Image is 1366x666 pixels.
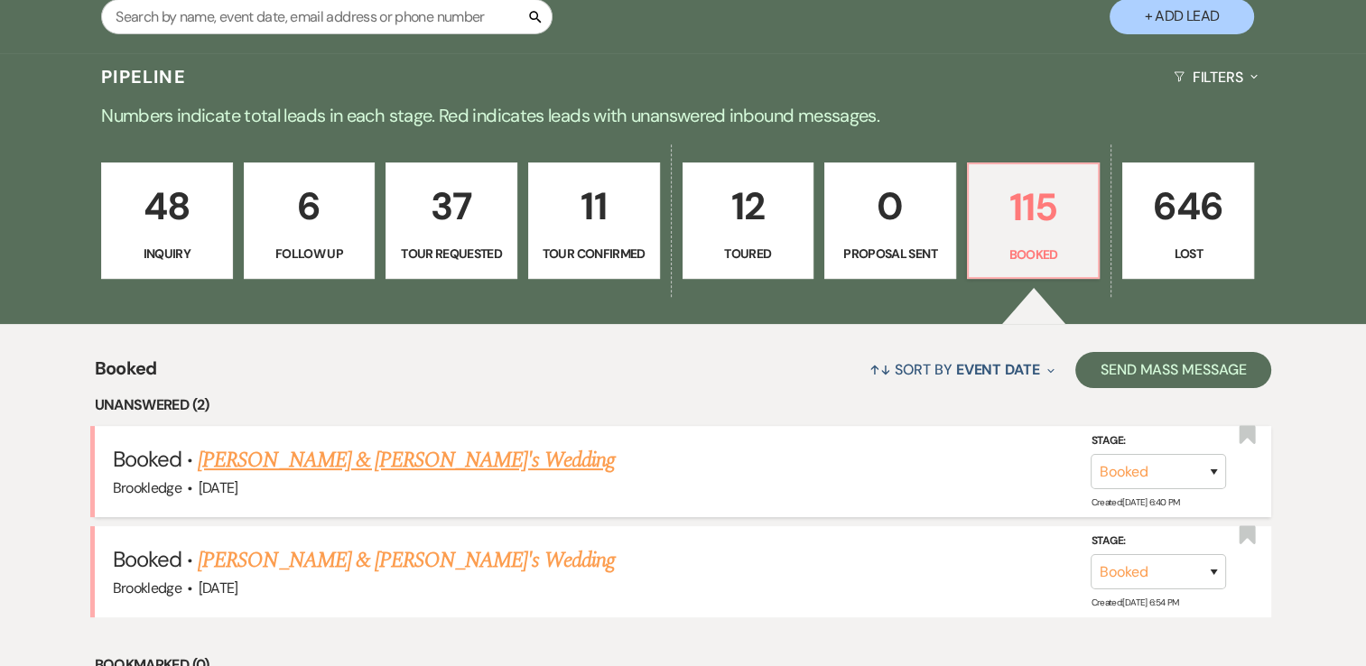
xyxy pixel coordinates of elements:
span: Booked [113,445,181,473]
span: Event Date [956,360,1040,379]
p: 115 [980,177,1088,237]
span: ↑↓ [869,360,891,379]
button: Send Mass Message [1075,352,1272,388]
p: 0 [836,176,944,236]
span: Brookledge [113,578,182,597]
a: 37Tour Requested [386,162,517,280]
p: Numbers indicate total leads in each stage. Red indicates leads with unanswered inbound messages. [33,101,1333,130]
p: Lost [1134,244,1242,264]
button: Sort By Event Date [862,346,1061,393]
span: Brookledge [113,478,182,497]
p: 11 [540,176,648,236]
p: Inquiry [113,244,221,264]
p: 6 [256,176,364,236]
h3: Pipeline [101,64,186,89]
p: 12 [694,176,803,236]
li: Unanswered (2) [95,393,1272,417]
a: 12Toured [683,162,814,280]
a: 6Follow Up [244,162,376,280]
p: Tour Confirmed [540,244,648,264]
span: [DATE] [199,578,238,597]
p: 37 [397,176,506,236]
span: Created: [DATE] 6:54 PM [1091,597,1178,608]
button: Filters [1166,53,1265,101]
p: 48 [113,176,221,236]
a: 11Tour Confirmed [528,162,660,280]
p: 646 [1134,176,1242,236]
a: [PERSON_NAME] & [PERSON_NAME]'s Wedding [198,544,615,577]
a: 0Proposal Sent [824,162,956,280]
span: Booked [95,355,157,393]
a: 48Inquiry [101,162,233,280]
p: Follow Up [256,244,364,264]
label: Stage: [1091,431,1226,451]
a: 115Booked [967,162,1101,280]
span: Booked [113,545,181,573]
span: Created: [DATE] 6:40 PM [1091,496,1179,508]
label: Stage: [1091,532,1226,551]
span: [DATE] [199,478,238,497]
p: Booked [980,245,1088,264]
p: Toured [694,244,803,264]
a: 646Lost [1122,162,1254,280]
p: Tour Requested [397,244,506,264]
a: [PERSON_NAME] & [PERSON_NAME]'s Wedding [198,444,615,476]
p: Proposal Sent [836,244,944,264]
